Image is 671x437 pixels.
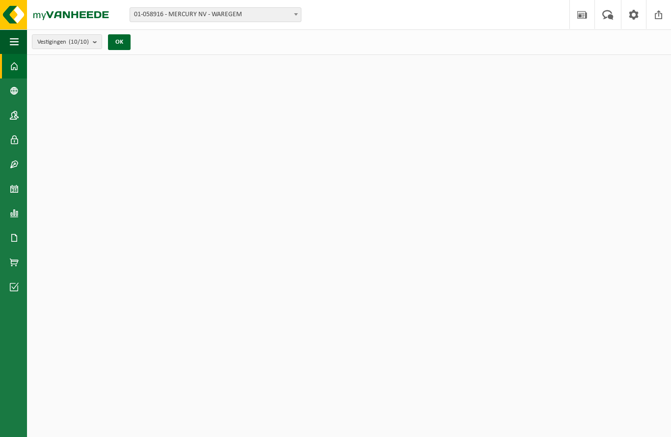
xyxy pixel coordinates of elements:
span: Vestigingen [37,35,89,50]
button: Vestigingen(10/10) [32,34,102,49]
button: OK [108,34,131,50]
span: 01-058916 - MERCURY NV - WAREGEM [130,7,301,22]
span: 01-058916 - MERCURY NV - WAREGEM [130,8,301,22]
count: (10/10) [69,39,89,45]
